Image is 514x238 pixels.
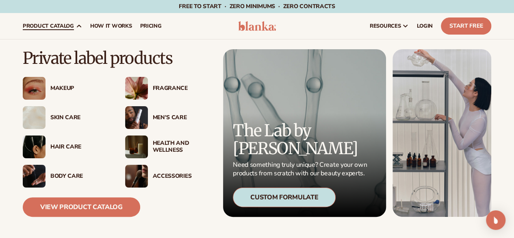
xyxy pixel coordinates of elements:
div: Hair Care [50,144,109,151]
div: Men’s Care [153,114,211,121]
a: Candles and incense on table. Health And Wellness [125,135,211,158]
div: Health And Wellness [153,140,211,154]
div: Fragrance [153,85,211,92]
a: How It Works [86,13,136,39]
img: Cream moisturizer swatch. [23,106,46,129]
a: Female hair pulled back with clips. Hair Care [23,135,109,158]
span: resources [370,23,401,29]
div: Open Intercom Messenger [486,210,505,230]
a: View Product Catalog [23,197,140,217]
img: Female with makeup brush. [125,165,148,188]
div: Skin Care [50,114,109,121]
a: Female with makeup brush. Accessories [125,165,211,188]
img: Pink blooming flower. [125,77,148,100]
img: logo [238,21,276,31]
img: Male hand applying moisturizer. [23,165,46,188]
a: Start Free [441,17,491,35]
span: product catalog [23,23,74,29]
span: pricing [140,23,161,29]
div: Custom Formulate [233,188,336,207]
img: Female in lab with equipment. [393,49,491,217]
a: Cream moisturizer swatch. Skin Care [23,106,109,129]
a: Male holding moisturizer bottle. Men’s Care [125,106,211,129]
p: Need something truly unique? Create your own products from scratch with our beauty experts. [233,161,369,178]
img: Female hair pulled back with clips. [23,135,46,158]
a: LOGIN [413,13,437,39]
a: Microscopic product formula. The Lab by [PERSON_NAME] Need something truly unique? Create your ow... [223,49,386,217]
a: Female with glitter eye makeup. Makeup [23,77,109,100]
a: resources [366,13,413,39]
img: Female with glitter eye makeup. [23,77,46,100]
img: Candles and incense on table. [125,135,148,158]
div: Body Care [50,173,109,180]
a: pricing [136,13,165,39]
div: Accessories [153,173,211,180]
img: Male holding moisturizer bottle. [125,106,148,129]
span: LOGIN [417,23,433,29]
span: Free to start · ZERO minimums · ZERO contracts [179,2,335,10]
a: Male hand applying moisturizer. Body Care [23,165,109,188]
p: The Lab by [PERSON_NAME] [233,122,369,157]
a: Pink blooming flower. Fragrance [125,77,211,100]
span: How It Works [90,23,132,29]
a: product catalog [19,13,86,39]
p: Private label products [23,49,211,67]
div: Makeup [50,85,109,92]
